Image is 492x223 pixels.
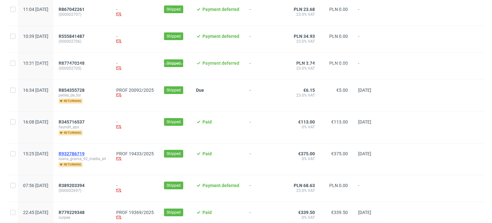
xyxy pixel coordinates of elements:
[298,210,315,215] span: €339.50
[116,151,154,156] a: PROF 19433/2025
[59,124,106,130] span: faundit_aps
[202,183,239,188] span: Payment deferred
[250,210,281,221] span: -
[59,7,86,12] a: R867042261
[196,88,204,93] span: Due
[116,34,154,45] div: -
[329,61,348,66] span: PLN 0.00
[167,183,181,188] span: Shipped
[331,210,348,215] span: €339.50
[59,188,106,193] span: (000002697)
[296,61,315,66] span: PLN 3.74
[59,12,106,17] span: (000002707)
[331,119,348,124] span: €113.00
[167,33,181,39] span: Shipped
[250,34,281,45] span: -
[358,119,371,124] span: [DATE]
[59,39,106,44] span: (000002706)
[294,34,315,39] span: PLN 34.93
[250,151,281,167] span: -
[336,88,348,93] span: €5.00
[59,156,106,161] span: ioana_grama_92_media_srl
[291,66,315,71] span: 23.0% VAT
[167,87,181,93] span: Shipped
[59,88,86,93] a: R854355728
[23,151,48,156] span: 15:25 [DATE]
[59,99,83,104] span: returning
[250,183,281,194] span: -
[59,183,85,188] span: R389203394
[59,61,85,66] span: R877470248
[294,183,315,188] span: PLN 68.63
[59,93,106,98] span: perles_de_foi
[59,119,86,124] a: R345716537
[59,61,86,66] a: R877470248
[59,66,106,71] span: (000002705)
[202,61,239,66] span: Payment deferred
[202,7,239,12] span: Payment deferred
[167,60,181,66] span: Shipped
[329,183,348,188] span: PLN 0.00
[298,119,315,124] span: €113.00
[23,210,48,215] span: 22:45 [DATE]
[116,7,154,18] div: -
[23,34,48,39] span: 10:39 [DATE]
[250,61,281,72] span: -
[291,12,315,17] span: 23.0% VAT
[116,210,154,215] a: PROF 19369/2025
[202,151,212,156] span: Paid
[202,210,212,215] span: Paid
[116,88,154,93] a: PROF 20092/2025
[59,215,106,220] span: curpee
[23,88,48,93] span: 16:34 [DATE]
[167,6,181,12] span: Shipped
[23,183,48,188] span: 07:56 [DATE]
[294,7,315,12] span: PLN 23.68
[167,119,181,125] span: Shipped
[23,7,48,12] span: 11:04 [DATE]
[358,88,371,93] span: [DATE]
[116,183,154,194] div: -
[59,34,85,39] span: R555841487
[358,34,382,45] span: -
[59,210,85,215] span: R779229348
[59,34,86,39] a: R555841487
[202,34,239,39] span: Payment deferred
[116,119,154,131] div: -
[23,61,48,66] span: 10:31 [DATE]
[59,162,83,167] span: returning
[291,93,315,98] span: 23.0% VAT
[291,188,315,193] span: 23.0% VAT
[250,88,281,104] span: -
[167,151,181,157] span: Shipped
[167,210,181,215] span: Shipped
[59,88,85,93] span: R854355728
[303,88,315,93] span: €6.15
[59,119,85,124] span: R345716537
[59,210,86,215] a: R779229348
[358,210,371,215] span: [DATE]
[358,7,382,18] span: -
[250,119,281,135] span: -
[23,119,48,124] span: 16:08 [DATE]
[291,215,315,220] span: 0% VAT
[291,124,315,130] span: 0% VAT
[202,119,212,124] span: Paid
[59,130,83,135] span: returning
[250,7,281,18] span: -
[298,151,315,156] span: €375.00
[59,151,86,156] a: R932786719
[358,151,371,156] span: [DATE]
[331,151,348,156] span: €375.00
[291,156,315,161] span: 0% VAT
[116,61,154,72] div: -
[358,183,382,194] span: -
[291,39,315,44] span: 23.0% VAT
[59,183,86,188] a: R389203394
[329,34,348,39] span: PLN 0.00
[59,7,85,12] span: R867042261
[59,151,85,156] span: R932786719
[329,7,348,12] span: PLN 0.00
[358,61,382,72] span: -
